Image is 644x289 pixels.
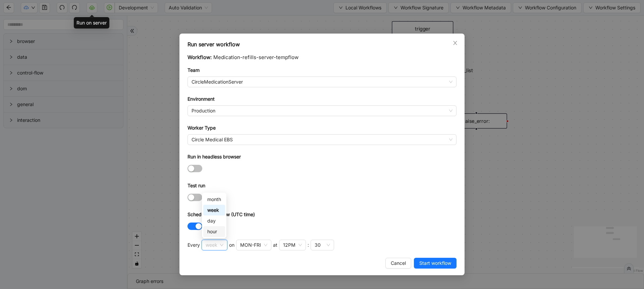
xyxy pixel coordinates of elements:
label: Environment [187,95,215,103]
span: Production [192,106,452,116]
button: Cancel [385,258,411,269]
button: Start workflow [414,258,457,269]
button: Close [451,39,459,47]
label: Team [187,66,200,74]
div: month [207,196,221,203]
span: week [206,240,223,250]
div: 12PM [283,241,296,249]
div: day [207,217,221,225]
span: Cancel [391,259,406,267]
span: CircleMedicationServer [192,77,452,87]
span: : [308,241,309,249]
div: MON-FRI [240,241,261,249]
button: Schedule Workflow (UTC time) [187,223,202,230]
div: week [207,206,221,214]
div: week [203,205,225,215]
span: Workflow: [187,54,212,60]
div: hour [207,228,221,235]
span: at [273,241,277,249]
div: hour [203,226,225,237]
span: Circle Medical EBS [192,135,452,145]
label: Schedule Workflow (UTC time) [187,211,255,218]
span: Every [187,241,200,249]
span: Start workflow [419,259,451,267]
span: on [229,241,234,249]
div: month [203,194,225,205]
label: Run in headless browser [187,153,241,160]
button: Run in headless browser [187,165,202,172]
div: Run on server [74,17,109,29]
span: close [452,40,458,46]
div: 30 [315,241,321,249]
label: Test run [187,182,205,189]
span: Medication-refills-server-tempflow [213,54,299,60]
label: Worker Type [187,124,216,132]
div: day [203,215,225,226]
div: Run server workflow [187,40,457,48]
button: Test run [187,194,202,201]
